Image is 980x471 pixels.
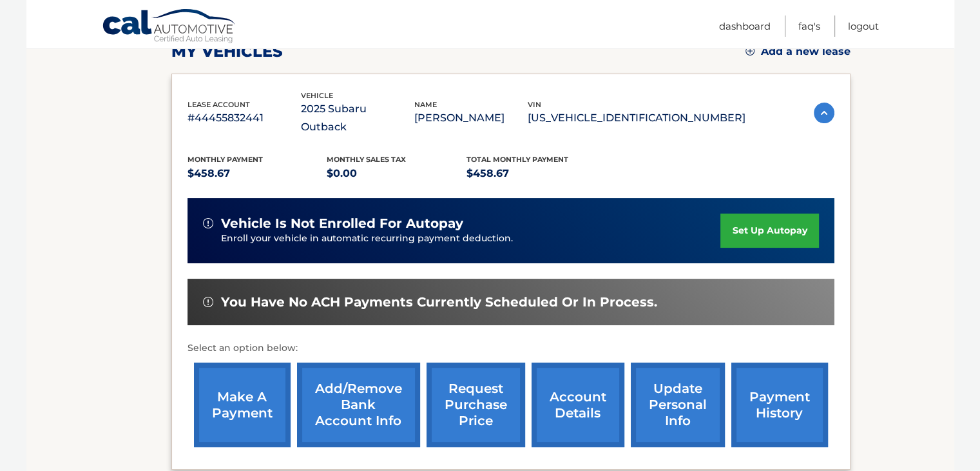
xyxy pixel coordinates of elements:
span: Monthly Payment [187,155,263,164]
span: vehicle [301,91,333,100]
span: name [414,100,437,109]
p: [US_VEHICLE_IDENTIFICATION_NUMBER] [528,109,745,127]
h2: my vehicles [171,42,283,61]
img: add.svg [745,46,754,55]
p: $458.67 [187,165,327,183]
a: Logout [848,15,879,37]
span: Monthly sales Tax [327,155,406,164]
span: Total Monthly Payment [466,155,568,164]
a: payment history [731,363,828,447]
a: request purchase price [427,363,525,447]
a: Add/Remove bank account info [297,363,420,447]
span: vin [528,100,541,109]
a: account details [532,363,624,447]
a: make a payment [194,363,291,447]
img: alert-white.svg [203,218,213,228]
span: vehicle is not enrolled for autopay [221,215,463,232]
p: Enroll your vehicle in automatic recurring payment deduction. [221,232,721,246]
a: Cal Automotive [102,8,237,46]
a: Dashboard [719,15,771,37]
a: set up autopay [720,214,818,248]
a: FAQ's [798,15,820,37]
img: alert-white.svg [203,297,213,307]
span: lease account [187,100,250,109]
p: 2025 Subaru Outback [301,100,414,136]
p: $458.67 [466,165,606,183]
a: Add a new lease [745,45,850,58]
p: [PERSON_NAME] [414,109,528,127]
img: accordion-active.svg [814,103,834,123]
span: You have no ACH payments currently scheduled or in process. [221,294,657,310]
p: $0.00 [327,165,466,183]
a: update personal info [631,363,725,447]
p: Select an option below: [187,341,834,356]
p: #44455832441 [187,109,301,127]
